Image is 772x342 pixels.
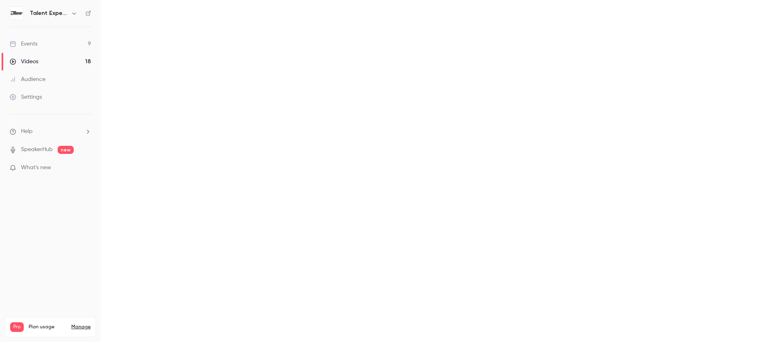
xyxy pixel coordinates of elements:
[10,322,24,332] span: Pro
[10,58,38,66] div: Videos
[21,164,51,172] span: What's new
[21,145,53,154] a: SpeakerHub
[21,127,33,136] span: Help
[29,324,66,330] span: Plan usage
[30,9,68,17] h6: Talent Experience Masterclass
[10,40,37,48] div: Events
[81,164,91,172] iframe: Noticeable Trigger
[71,324,91,330] a: Manage
[10,75,46,83] div: Audience
[10,93,42,101] div: Settings
[58,146,74,154] span: new
[10,7,23,20] img: Talent Experience Masterclass
[10,127,91,136] li: help-dropdown-opener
